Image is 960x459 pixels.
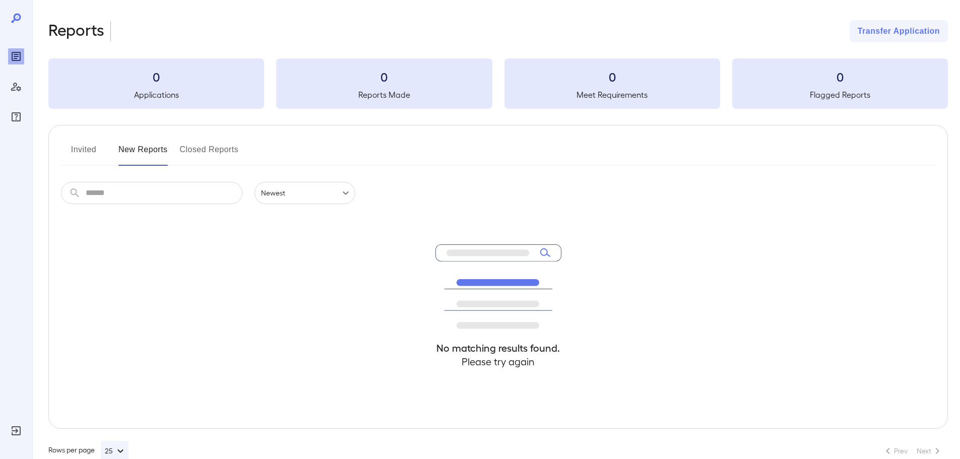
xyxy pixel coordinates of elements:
[877,443,948,459] nav: pagination navigation
[732,89,948,101] h5: Flagged Reports
[48,89,264,101] h5: Applications
[48,20,104,42] h2: Reports
[8,48,24,64] div: Reports
[118,142,168,166] button: New Reports
[435,341,561,355] h4: No matching results found.
[8,109,24,125] div: FAQ
[435,355,561,368] h4: Please try again
[276,89,492,101] h5: Reports Made
[8,79,24,95] div: Manage Users
[504,69,720,85] h3: 0
[254,182,355,204] div: Newest
[8,423,24,439] div: Log Out
[48,69,264,85] h3: 0
[850,20,948,42] button: Transfer Application
[276,69,492,85] h3: 0
[48,58,948,109] summary: 0Applications0Reports Made0Meet Requirements0Flagged Reports
[504,89,720,101] h5: Meet Requirements
[180,142,239,166] button: Closed Reports
[732,69,948,85] h3: 0
[61,142,106,166] button: Invited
